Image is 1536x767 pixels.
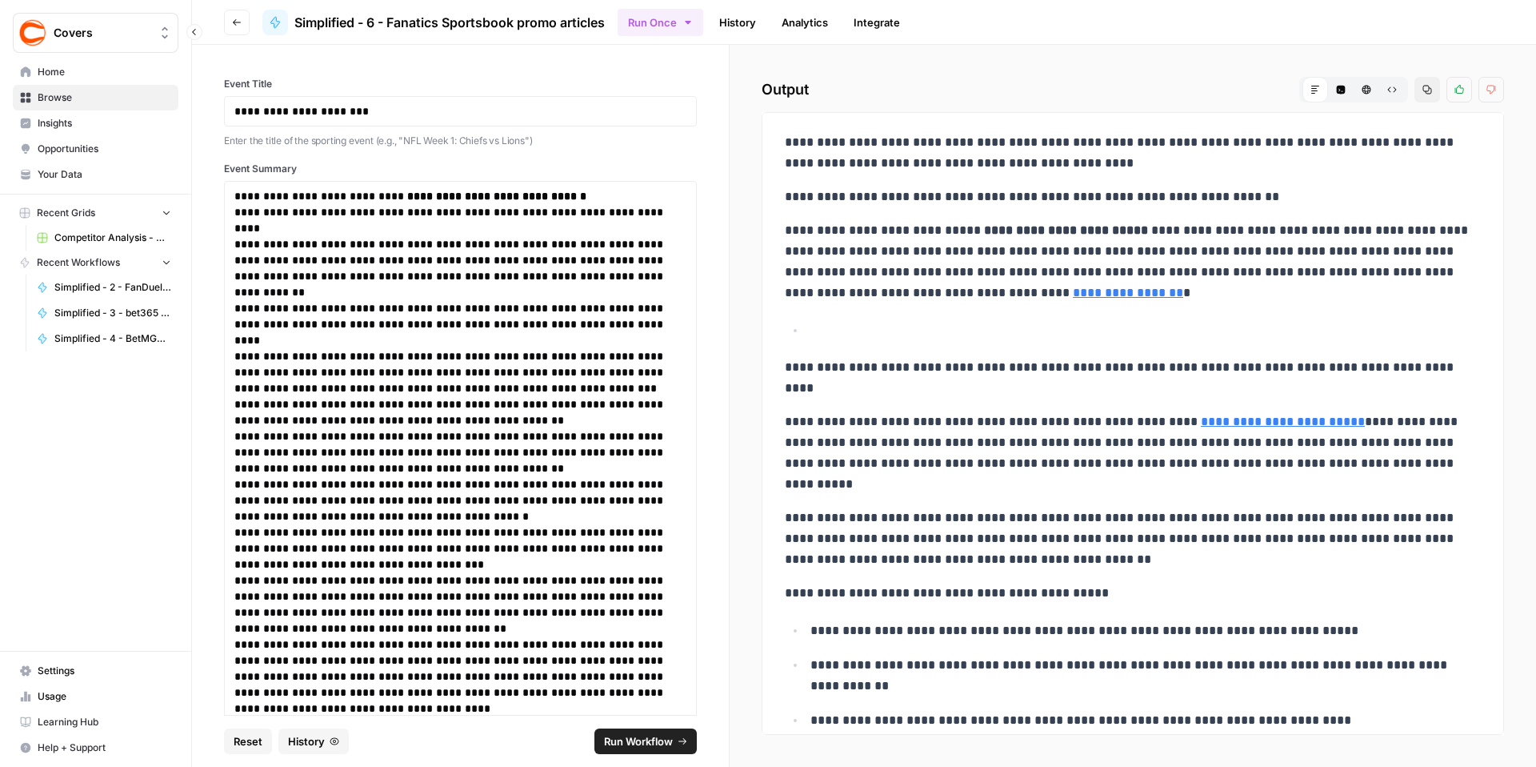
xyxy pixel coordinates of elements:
[594,729,697,754] button: Run Workflow
[38,90,171,105] span: Browse
[224,162,697,176] label: Event Summary
[13,201,178,225] button: Recent Grids
[18,18,47,47] img: Covers Logo
[38,65,171,79] span: Home
[13,251,178,275] button: Recent Workflows
[278,729,349,754] button: History
[844,10,910,35] a: Integrate
[13,709,178,735] a: Learning Hub
[30,300,178,326] a: Simplified - 3 - bet365 bonus code articles
[13,684,178,709] a: Usage
[38,741,171,755] span: Help + Support
[30,326,178,351] a: Simplified - 4 - BetMGM bonus code articles
[13,735,178,761] button: Help + Support
[13,59,178,85] a: Home
[37,255,120,270] span: Recent Workflows
[13,658,178,684] a: Settings
[54,231,171,245] span: Competitor Analysis - URL Specific Grid
[762,77,1504,102] h2: Output
[38,142,171,156] span: Opportunities
[772,10,838,35] a: Analytics
[710,10,766,35] a: History
[262,10,605,35] a: Simplified - 6 - Fanatics Sportsbook promo articles
[13,13,178,53] button: Workspace: Covers
[38,715,171,729] span: Learning Hub
[618,9,703,36] button: Run Once
[54,331,171,346] span: Simplified - 4 - BetMGM bonus code articles
[294,13,605,32] span: Simplified - 6 - Fanatics Sportsbook promo articles
[234,733,262,749] span: Reset
[38,664,171,678] span: Settings
[54,280,171,295] span: Simplified - 2 - FanDuel promo code articles
[224,77,697,91] label: Event Title
[30,275,178,300] a: Simplified - 2 - FanDuel promo code articles
[13,85,178,110] a: Browse
[13,136,178,162] a: Opportunities
[288,733,325,749] span: History
[54,306,171,320] span: Simplified - 3 - bet365 bonus code articles
[38,167,171,182] span: Your Data
[38,116,171,131] span: Insights
[224,729,272,754] button: Reset
[38,689,171,704] span: Usage
[54,25,150,41] span: Covers
[224,133,697,149] p: Enter the title of the sporting event (e.g., "NFL Week 1: Chiefs vs Lions")
[604,733,673,749] span: Run Workflow
[37,206,95,220] span: Recent Grids
[13,162,178,187] a: Your Data
[13,110,178,136] a: Insights
[30,225,178,251] a: Competitor Analysis - URL Specific Grid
